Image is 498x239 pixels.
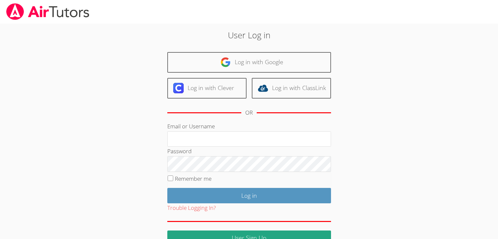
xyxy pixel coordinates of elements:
a: Log in with Clever [167,78,247,99]
img: classlink-logo-d6bb404cc1216ec64c9a2012d9dc4662098be43eaf13dc465df04b49fa7ab582.svg [258,83,268,93]
button: Trouble Logging In? [167,203,216,213]
div: OR [245,108,253,118]
h2: User Log in [115,29,383,41]
label: Password [167,147,192,155]
a: Log in with Google [167,52,331,73]
a: Log in with ClassLink [252,78,331,99]
img: airtutors_banner-c4298cdbf04f3fff15de1276eac7730deb9818008684d7c2e4769d2f7ddbe033.png [6,3,90,20]
label: Remember me [175,175,212,182]
img: clever-logo-6eab21bc6e7a338710f1a6ff85c0baf02591cd810cc4098c63d3a4b26e2feb20.svg [173,83,184,93]
label: Email or Username [167,122,215,130]
input: Log in [167,188,331,203]
img: google-logo-50288ca7cdecda66e5e0955fdab243c47b7ad437acaf1139b6f446037453330a.svg [220,57,231,67]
